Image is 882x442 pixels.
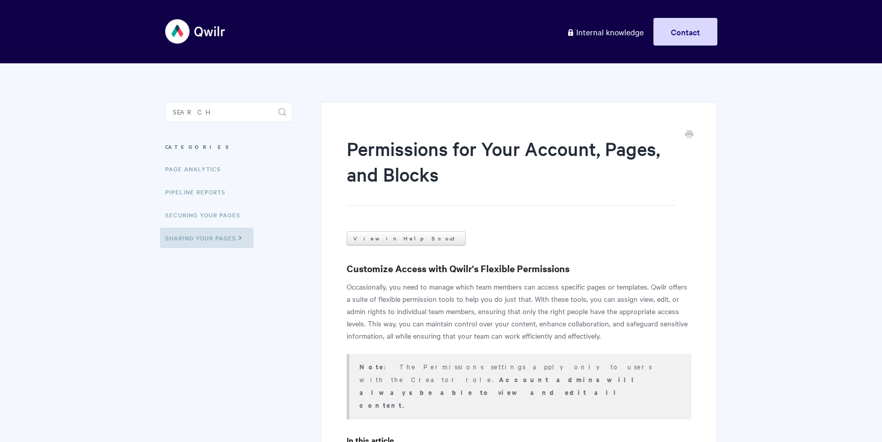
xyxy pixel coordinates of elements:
[359,362,384,371] strong: Note
[165,138,292,156] h3: Categories
[347,261,691,276] h3: Customize Access with Qwilr's Flexible Permissions
[165,102,292,122] input: Search
[347,231,466,246] a: View in Help Scout
[165,205,248,225] a: Securing Your Pages
[685,129,693,141] a: Print this Article
[347,136,675,206] h1: Permissions for Your Account, Pages, and Blocks
[165,159,229,179] a: Page Analytics
[165,12,226,51] img: Qwilr Help Center
[165,182,233,202] a: Pipeline reports
[160,228,254,248] a: Sharing Your Pages
[653,18,717,46] a: Contact
[347,280,691,342] p: Occasionally, you need to manage which team members can access specific pages or templates. Qwilr...
[359,360,678,411] p: : The Permissions settings apply only to users with the Creator role.
[359,374,639,410] strong: Account admins will always be able to view and edit all content.
[559,18,651,46] a: Internal knowledge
